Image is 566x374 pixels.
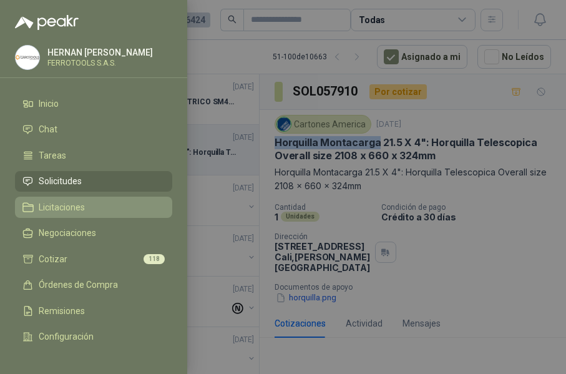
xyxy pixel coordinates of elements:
[39,254,67,264] span: Cotizar
[39,202,85,212] span: Licitaciones
[39,306,85,316] span: Remisiones
[15,145,172,166] a: Tareas
[15,275,172,296] a: Órdenes de Compra
[39,280,118,290] span: Órdenes de Compra
[15,15,79,30] img: Logo peakr
[39,228,96,238] span: Negociaciones
[15,119,172,140] a: Chat
[39,124,57,134] span: Chat
[15,327,172,348] a: Configuración
[39,332,94,342] span: Configuración
[15,249,172,270] a: Cotizar118
[15,93,172,114] a: Inicio
[47,48,153,57] p: HERNAN [PERSON_NAME]
[16,46,39,69] img: Company Logo
[47,59,153,67] p: FERROTOOLS S.A.S.
[39,176,82,186] span: Solicitudes
[15,223,172,244] a: Negociaciones
[39,150,66,160] span: Tareas
[39,99,59,109] span: Inicio
[144,254,165,264] span: 118
[15,171,172,192] a: Solicitudes
[15,197,172,218] a: Licitaciones
[15,300,172,322] a: Remisiones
